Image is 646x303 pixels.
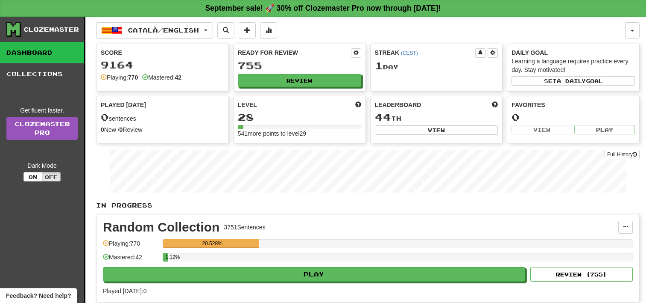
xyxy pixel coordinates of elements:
[512,48,635,57] div: Daily Goal
[239,22,256,39] button: Add sentence to collection
[238,74,361,87] button: Review
[42,172,61,181] button: Off
[375,101,421,109] span: Leaderboard
[103,267,525,282] button: Play
[401,50,418,56] a: (CEST)
[512,112,635,122] div: 0
[492,101,498,109] span: This week in points, UTC
[238,48,351,57] div: Ready for Review
[530,267,633,282] button: Review (755)
[101,126,104,133] strong: 0
[375,59,383,71] span: 1
[103,239,158,253] div: Playing: 770
[96,22,213,39] button: Català/English
[557,78,586,84] span: a daily
[205,4,441,12] strong: September sale! 🚀 30% off Clozemaster Pro now through [DATE]!
[375,111,391,123] span: 44
[6,106,78,115] div: Get fluent faster.
[605,150,640,159] button: Full History
[238,101,257,109] span: Level
[375,60,498,71] div: Day
[6,291,71,300] span: Open feedback widget
[96,201,640,210] p: In Progress
[6,117,78,140] a: ClozemasterPro
[101,125,224,134] div: New / Review
[224,223,265,232] div: 3751 Sentences
[23,172,42,181] button: On
[512,76,635,86] button: Seta dailygoal
[238,112,361,122] div: 28
[23,25,79,34] div: Clozemaster
[101,59,224,70] div: 9164
[375,48,476,57] div: Streak
[101,112,224,123] div: sentences
[165,239,259,248] div: 20.528%
[375,112,498,123] div: th
[120,126,123,133] strong: 0
[6,161,78,170] div: Dark Mode
[238,60,361,71] div: 755
[238,129,361,138] div: 541 more points to level 29
[165,253,168,261] div: 1.12%
[103,221,219,234] div: Random Collection
[101,73,138,82] div: Playing:
[142,73,181,82] div: Mastered:
[512,125,572,134] button: View
[355,101,361,109] span: Score more points to level up
[128,74,138,81] strong: 770
[512,57,635,74] div: Learning a language requires practice every day. Stay motivated!
[375,125,498,135] button: View
[217,22,234,39] button: Search sentences
[175,74,181,81] strong: 42
[128,27,199,34] span: Català / English
[574,125,635,134] button: Play
[101,101,146,109] span: Played [DATE]
[103,288,146,294] span: Played [DATE]: 0
[101,111,109,123] span: 0
[260,22,277,39] button: More stats
[101,48,224,57] div: Score
[512,101,635,109] div: Favorites
[103,253,158,267] div: Mastered: 42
